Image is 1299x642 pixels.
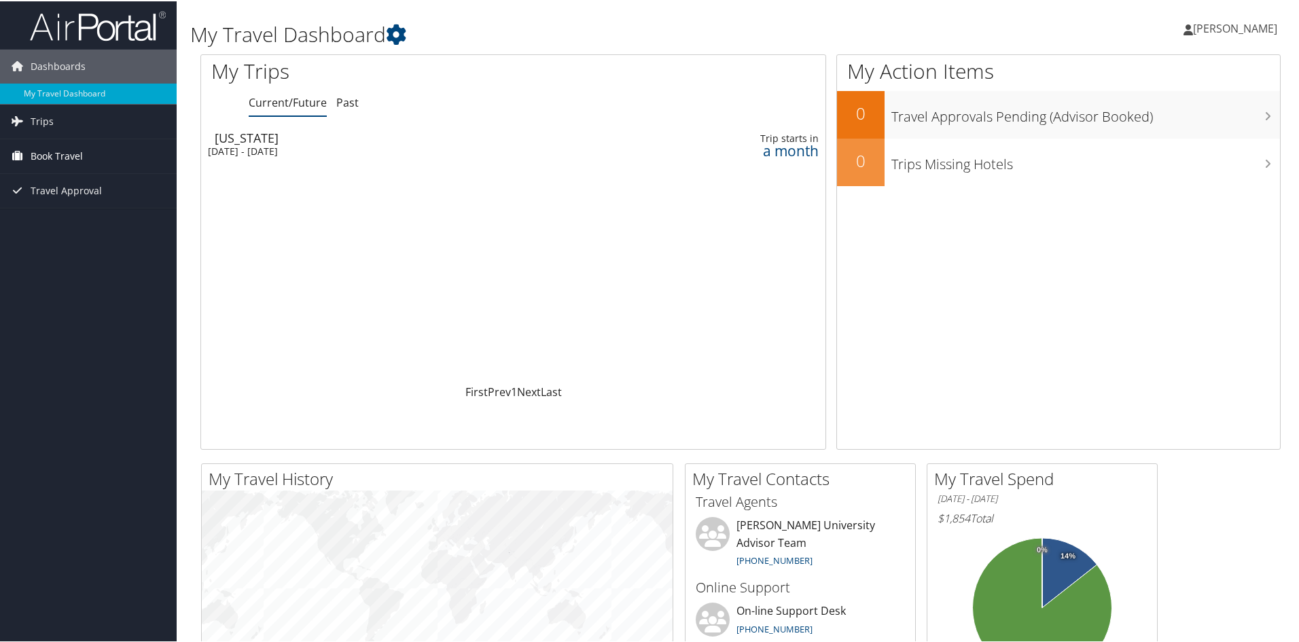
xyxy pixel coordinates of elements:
[190,19,924,48] h1: My Travel Dashboard
[1193,20,1277,35] span: [PERSON_NAME]
[837,148,885,171] h2: 0
[736,553,813,565] a: [PHONE_NUMBER]
[837,90,1280,137] a: 0Travel Approvals Pending (Advisor Booked)
[837,137,1280,185] a: 0Trips Missing Hotels
[736,622,813,634] a: [PHONE_NUMBER]
[209,466,673,489] h2: My Travel History
[31,173,102,207] span: Travel Approval
[249,94,327,109] a: Current/Future
[891,99,1280,125] h3: Travel Approvals Pending (Advisor Booked)
[488,383,511,398] a: Prev
[1037,545,1048,553] tspan: 0%
[31,138,83,172] span: Book Travel
[208,144,590,156] div: [DATE] - [DATE]
[215,130,597,143] div: [US_STATE]
[465,383,488,398] a: First
[511,383,517,398] a: 1
[336,94,359,109] a: Past
[938,510,970,524] span: $1,854
[677,143,819,156] div: a month
[837,56,1280,84] h1: My Action Items
[517,383,541,398] a: Next
[938,491,1147,504] h6: [DATE] - [DATE]
[934,466,1157,489] h2: My Travel Spend
[31,103,54,137] span: Trips
[689,516,912,571] li: [PERSON_NAME] University Advisor Team
[837,101,885,124] h2: 0
[677,131,819,143] div: Trip starts in
[696,491,905,510] h3: Travel Agents
[30,9,166,41] img: airportal-logo.png
[696,577,905,596] h3: Online Support
[692,466,915,489] h2: My Travel Contacts
[891,147,1280,173] h3: Trips Missing Hotels
[541,383,562,398] a: Last
[938,510,1147,524] h6: Total
[1184,7,1291,48] a: [PERSON_NAME]
[1061,551,1075,559] tspan: 14%
[211,56,555,84] h1: My Trips
[31,48,86,82] span: Dashboards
